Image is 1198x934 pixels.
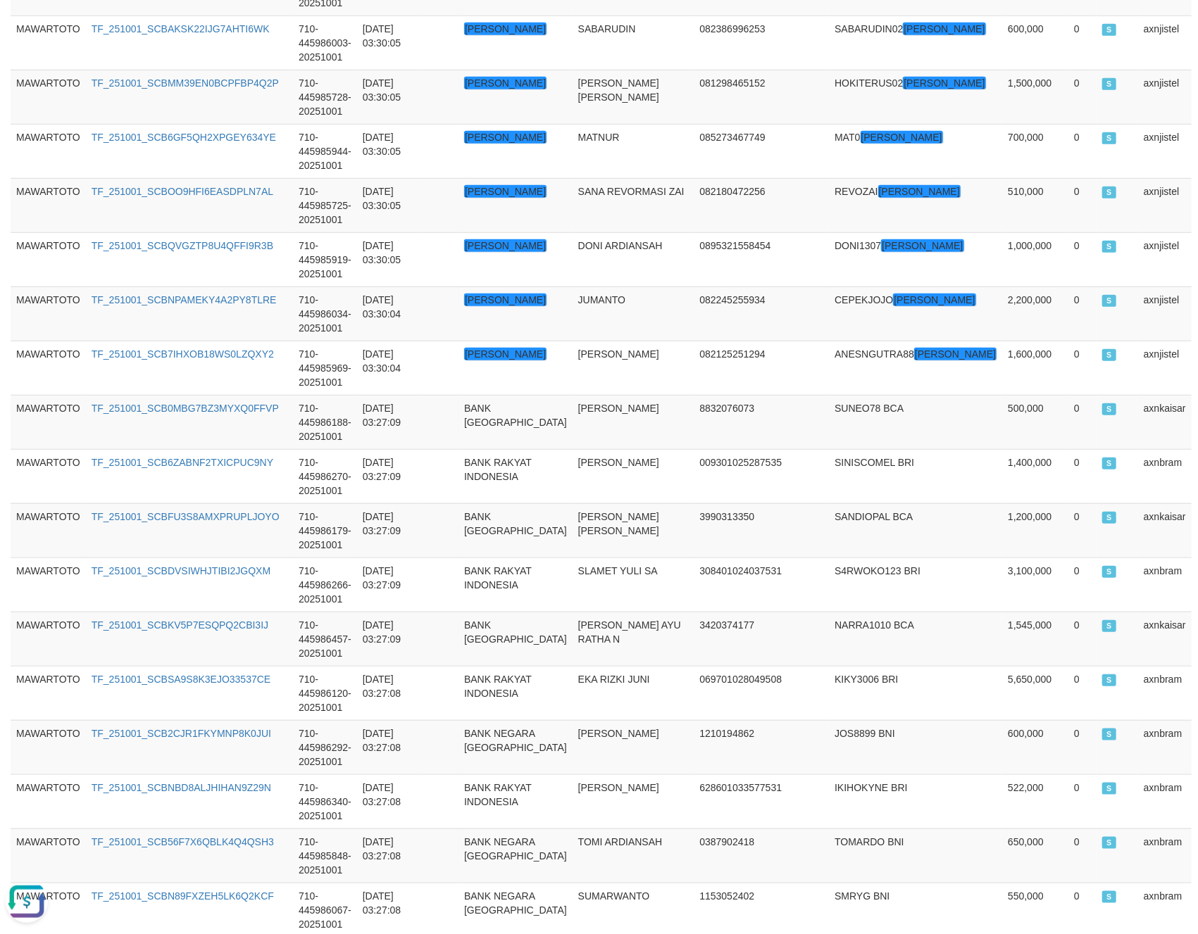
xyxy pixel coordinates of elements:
td: JUMANTO [573,286,694,341]
td: 522,000 [1002,774,1068,828]
a: TF_251001_SCB6ZABNF2TXICPUC9NY [92,457,273,468]
span: SUCCESS [1102,457,1116,469]
td: 0 [1068,503,1097,557]
a: TF_251001_SCBNBD8ALJHIHAN9Z29N [92,782,271,793]
a: TF_251001_SCBMM39EN0BCPFBP4Q2P [92,77,279,89]
td: 1,000,000 [1002,232,1068,286]
a: TF_251001_SCB0MBG7BZ3MYXQ0FFVP [92,403,279,414]
span: SUCCESS [1102,132,1116,144]
td: MAWARTOTO [11,720,86,774]
td: [PERSON_NAME] [PERSON_NAME] [573,70,694,124]
td: BANK [GEOGRAPHIC_DATA] [458,612,573,666]
td: MAWARTOTO [11,395,86,449]
em: [PERSON_NAME] [878,185,961,198]
td: axnjistel [1138,124,1192,178]
td: DONI ARDIANSAH [573,232,694,286]
td: 3420374177 [694,612,829,666]
td: 1,545,000 [1002,612,1068,666]
span: SUCCESS [1102,783,1116,795]
td: EKA RIZKI JUNI [573,666,694,720]
em: [PERSON_NAME] [464,185,547,198]
td: axnbram [1138,666,1192,720]
td: 710-445986292-20251001 [293,720,357,774]
td: [PERSON_NAME] [573,395,694,449]
td: 710-445985969-20251001 [293,341,357,395]
em: [PERSON_NAME] [464,77,547,89]
td: 0 [1068,666,1097,720]
td: HOKITERUS02 [829,70,1002,124]
em: [PERSON_NAME] [903,77,985,89]
td: 0 [1068,612,1097,666]
td: JOS8899 BNI [829,720,1002,774]
td: 082245255934 [694,286,829,341]
a: TF_251001_SCB7IHXOB18WS0LZQXY2 [92,348,274,360]
td: 510,000 [1002,178,1068,232]
td: MAWARTOTO [11,828,86,883]
td: [DATE] 03:30:05 [357,15,420,70]
td: [DATE] 03:30:05 [357,178,420,232]
button: Open LiveChat chat widget [6,6,48,48]
td: 650,000 [1002,828,1068,883]
td: 0 [1068,557,1097,612]
td: [DATE] 03:30:05 [357,124,420,178]
td: axnbram [1138,557,1192,612]
td: 0 [1068,232,1097,286]
td: 710-445986457-20251001 [293,612,357,666]
td: 1210194862 [694,720,829,774]
a: TF_251001_SCBKV5P7ESQPQ2CBI3IJ [92,619,268,631]
td: 0 [1068,828,1097,883]
td: MAWARTOTO [11,612,86,666]
td: DONI1307 [829,232,1002,286]
td: axnjistel [1138,341,1192,395]
td: [PERSON_NAME] AYU RATHA N [573,612,694,666]
a: TF_251001_SCBOO9HFI6EASDPLN7AL [92,186,273,197]
td: [DATE] 03:27:09 [357,395,420,449]
td: 628601033577531 [694,774,829,828]
span: SUCCESS [1102,674,1116,686]
td: 3990313350 [694,503,829,557]
td: REVOZAI [829,178,1002,232]
td: 308401024037531 [694,557,829,612]
td: [DATE] 03:27:09 [357,557,420,612]
td: 710-445985848-20251001 [293,828,357,883]
td: TOMARDO BNI [829,828,1002,883]
td: 710-445986188-20251001 [293,395,357,449]
td: 1,500,000 [1002,70,1068,124]
td: 069701028049508 [694,666,829,720]
td: axnjistel [1138,178,1192,232]
td: 1,400,000 [1002,449,1068,503]
td: [DATE] 03:27:09 [357,503,420,557]
td: axnbram [1138,828,1192,883]
td: axnkaisar [1138,503,1192,557]
span: SUCCESS [1102,187,1116,198]
td: [DATE] 03:30:05 [357,232,420,286]
td: 2,200,000 [1002,286,1068,341]
td: [DATE] 03:27:09 [357,449,420,503]
td: BANK NEGARA [GEOGRAPHIC_DATA] [458,720,573,774]
td: BANK NEGARA [GEOGRAPHIC_DATA] [458,828,573,883]
td: [DATE] 03:27:08 [357,774,420,828]
td: MAWARTOTO [11,178,86,232]
td: BANK [GEOGRAPHIC_DATA] [458,503,573,557]
td: MAWARTOTO [11,774,86,828]
td: S4RWOKO123 BRI [829,557,1002,612]
td: SINISCOMEL BRI [829,449,1002,503]
td: SABARUDIN [573,15,694,70]
a: TF_251001_SCBSA9S8K3EJO33537CE [92,674,271,685]
em: [PERSON_NAME] [903,23,985,35]
td: 0 [1068,720,1097,774]
td: MAWARTOTO [11,15,86,70]
span: SUCCESS [1102,620,1116,632]
td: ANESNGUTRA88 [829,341,1002,395]
td: 5,650,000 [1002,666,1068,720]
td: IKIHOKYNE BRI [829,774,1002,828]
td: 0 [1068,341,1097,395]
td: BANK [GEOGRAPHIC_DATA] [458,395,573,449]
td: 0 [1068,178,1097,232]
td: MAWARTOTO [11,70,86,124]
td: 0895321558454 [694,232,829,286]
td: 0 [1068,286,1097,341]
em: [PERSON_NAME] [464,131,547,144]
td: axnbram [1138,720,1192,774]
td: [DATE] 03:30:04 [357,341,420,395]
